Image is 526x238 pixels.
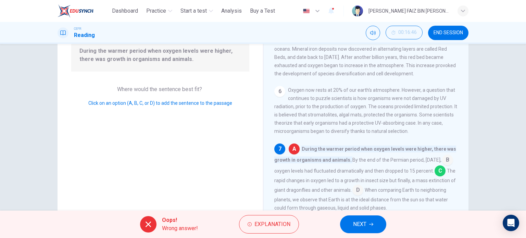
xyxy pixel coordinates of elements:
[74,26,81,31] span: CEFR
[88,100,232,106] span: Click on an option (A, B, C, or D) to add the sentence to the passage
[143,5,175,17] button: Practice
[274,187,448,211] span: When comparing Earth to neighboring planets, we observe that Earth is at the ideal distance from ...
[58,4,109,18] a: ELTC logo
[386,26,423,39] button: 00:16:46
[74,31,95,39] h1: Reading
[178,5,216,17] button: Start a test
[289,143,300,154] span: A
[112,7,138,15] span: Dashboard
[109,5,141,17] button: Dashboard
[254,220,290,229] span: Explanation
[398,30,417,35] span: 00:16:46
[352,5,363,16] img: Profile picture
[353,220,366,229] span: NEXT
[428,26,468,40] button: END SESSION
[352,185,363,196] span: D
[162,224,198,233] span: Wrong answer!
[366,26,380,40] div: Mute
[274,168,434,174] span: oxygen levels had fluctuated dramatically and then dropped to 15 percent.
[274,143,285,154] div: 7
[352,157,441,163] span: By the end of the Permian period, [DATE],
[442,154,453,165] span: B
[386,26,423,40] div: Hide
[146,7,166,15] span: Practice
[162,216,198,224] span: Oops!
[368,7,449,15] div: [PERSON_NAME] FAIZ BIN [PERSON_NAME]
[340,215,386,233] button: NEXT
[180,7,207,15] span: Start a test
[218,5,245,17] button: Analysis
[221,7,242,15] span: Analysis
[117,86,203,92] span: Where would the sentence best fit?
[58,4,93,18] img: ELTC logo
[274,146,456,163] span: During the warmer period when oxygen levels were higher, there was growth in organisms and animals.
[250,7,275,15] span: Buy a Test
[274,86,285,97] div: 6
[302,9,311,14] img: en
[79,47,241,63] span: During the warmer period when oxygen levels were higher, there was growth in organisms and animals.
[239,215,299,234] button: Explanation
[247,5,278,17] button: Buy a Test
[434,30,463,36] span: END SESSION
[274,87,457,134] span: Oxygen now rests at 20% of our earth's atmosphere. However, a question that continues to puzzle s...
[503,215,519,231] div: Open Intercom Messenger
[435,165,446,176] span: C
[274,168,456,193] span: The rapid changes in oxygen led to a growth in insect size but finally, a mass extinction of gian...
